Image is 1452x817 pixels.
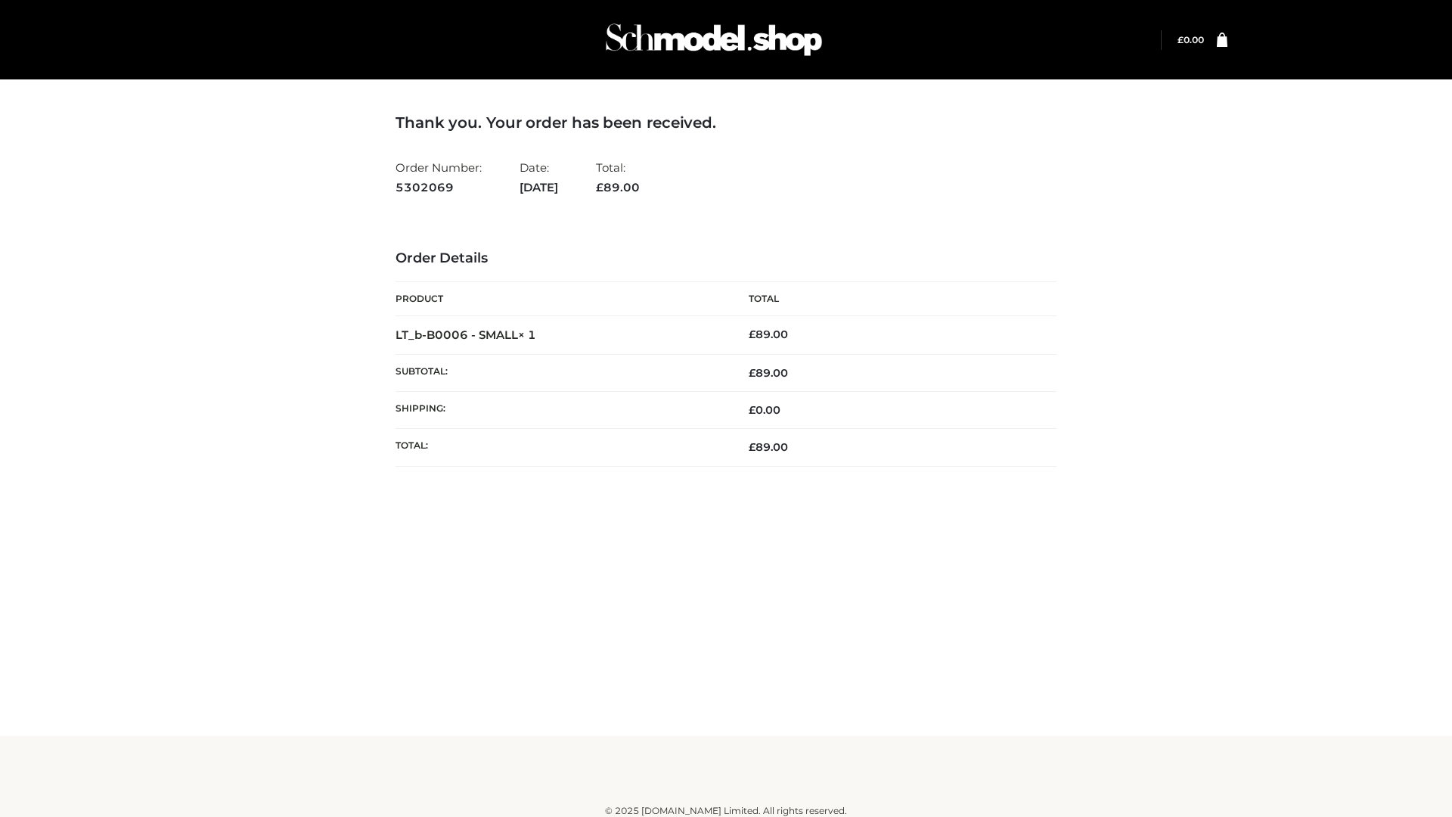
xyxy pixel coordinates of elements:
span: £ [596,180,603,194]
span: 89.00 [749,366,788,380]
th: Shipping: [396,392,726,429]
th: Total [726,282,1056,316]
th: Subtotal: [396,354,726,391]
bdi: 89.00 [749,328,788,341]
li: Date: [520,154,558,200]
strong: LT_b-B0006 - SMALL [396,328,536,342]
li: Order Number: [396,154,482,200]
img: Schmodel Admin 964 [600,10,827,70]
span: £ [749,403,755,417]
span: £ [749,328,755,341]
strong: 5302069 [396,178,482,197]
strong: × 1 [518,328,536,342]
span: 89.00 [596,180,640,194]
span: £ [749,440,755,454]
strong: [DATE] [520,178,558,197]
bdi: 0.00 [749,403,780,417]
th: Total: [396,429,726,466]
h3: Thank you. Your order has been received. [396,113,1056,132]
h3: Order Details [396,250,1056,267]
span: £ [1177,34,1184,45]
a: £0.00 [1177,34,1204,45]
span: £ [749,366,755,380]
span: 89.00 [749,440,788,454]
bdi: 0.00 [1177,34,1204,45]
th: Product [396,282,726,316]
li: Total: [596,154,640,200]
